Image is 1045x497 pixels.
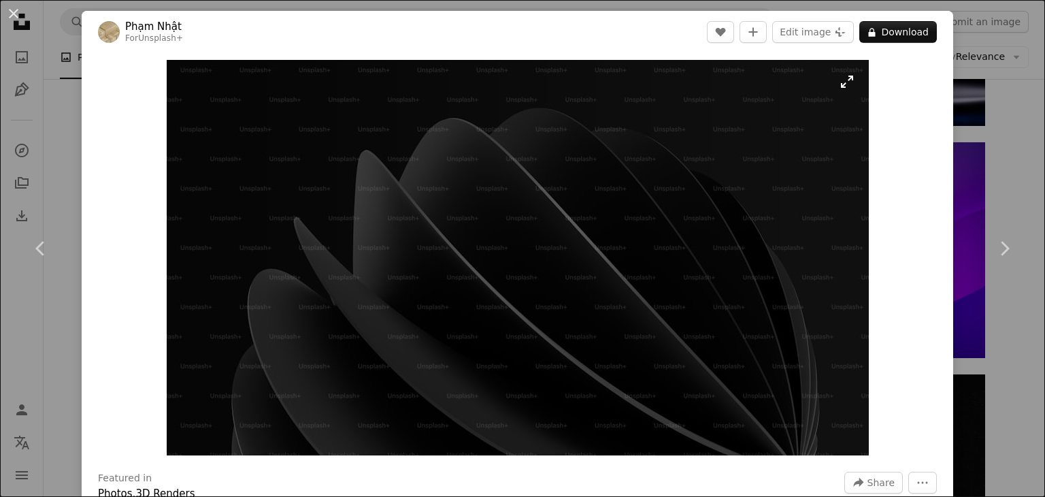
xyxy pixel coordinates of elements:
[859,21,937,43] button: Download
[844,472,903,494] button: Share this image
[772,21,854,43] button: Edit image
[125,33,183,44] div: For
[867,472,895,493] span: Share
[138,33,183,43] a: Unsplash+
[707,21,734,43] button: Like
[963,183,1045,314] a: Next
[98,472,152,485] h3: Featured in
[167,60,869,455] button: Zoom in on this image
[98,21,120,43] img: Go to Phạm Nhật's profile
[740,21,767,43] button: Add to Collection
[908,472,937,494] button: More Actions
[125,20,183,33] a: Phạm Nhật
[167,60,869,455] img: a black and white photo of a flower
